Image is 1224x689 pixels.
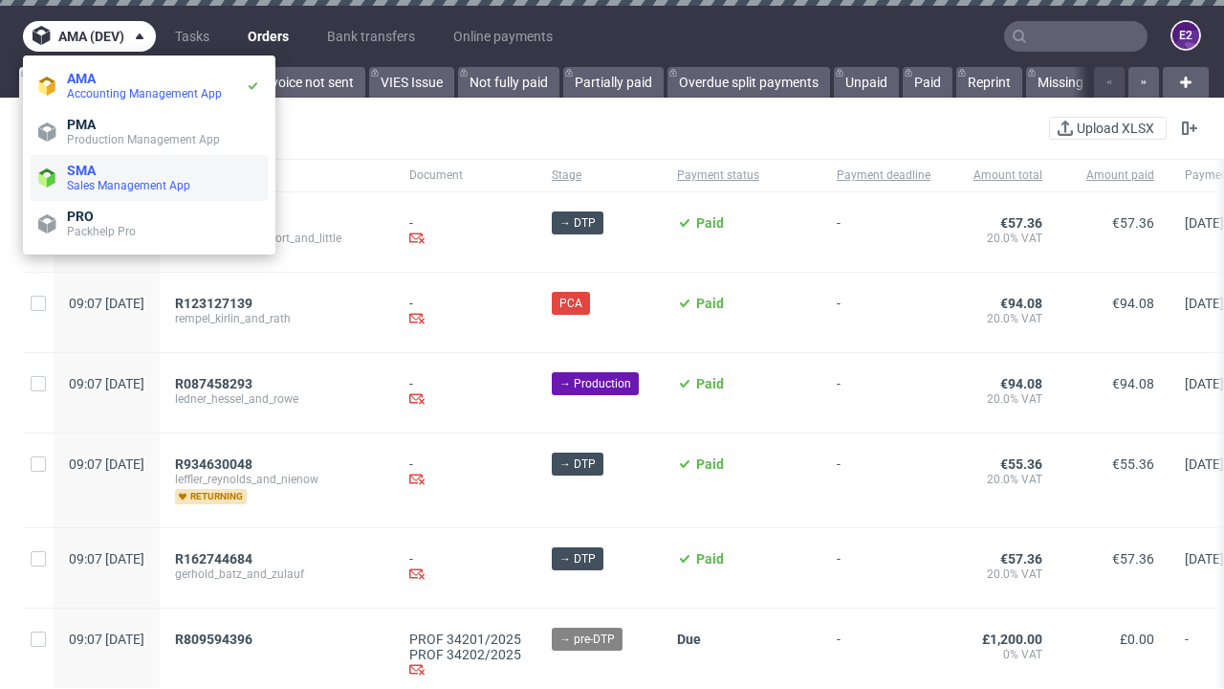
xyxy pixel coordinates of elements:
[1112,551,1154,567] span: €57.36
[1112,215,1154,231] span: €57.36
[409,551,521,585] div: -
[667,67,830,98] a: Overdue split payments
[1120,632,1154,647] span: £0.00
[559,631,615,648] span: → pre-DTP
[1026,67,1139,98] a: Missing invoice
[249,67,365,98] a: Invoice not sent
[1000,296,1042,311] span: €94.08
[175,376,256,391] a: R087458293
[69,551,144,567] span: 09:07 [DATE]
[1000,215,1042,231] span: €57.36
[1049,117,1167,140] button: Upload XLSX
[23,21,156,52] button: ama (dev)
[409,647,521,662] a: PROF 34202/2025
[409,167,521,184] span: Document
[409,296,521,329] div: -
[442,21,564,52] a: Online payments
[409,632,521,647] a: PROF 34201/2025
[1185,551,1224,567] span: [DATE]
[31,201,268,247] a: PROPackhelp Pro
[961,167,1042,184] span: Amount total
[837,215,930,249] span: -
[1172,22,1199,49] figcaption: e2
[559,456,596,473] span: → DTP
[696,456,724,472] span: Paid
[1112,296,1154,311] span: €94.08
[696,296,724,311] span: Paid
[175,296,256,311] a: R123127139
[834,67,899,98] a: Unpaid
[677,632,701,647] span: Due
[961,647,1042,662] span: 0% VAT
[175,567,379,582] span: gerhold_batz_and_zulauf
[961,472,1042,487] span: 20.0% VAT
[552,167,646,184] span: Stage
[677,167,806,184] span: Payment status
[458,67,559,98] a: Not fully paid
[369,67,454,98] a: VIES Issue
[1112,376,1154,391] span: €94.08
[409,215,521,249] div: -
[559,550,596,567] span: → DTP
[696,376,724,391] span: Paid
[982,632,1042,647] span: £1,200.00
[1073,122,1158,135] span: Upload XLSX
[175,167,379,184] span: Order ID
[559,214,596,232] span: → DTP
[961,567,1042,582] span: 20.0% VAT
[1185,296,1224,311] span: [DATE]
[175,489,247,504] span: returning
[69,376,144,391] span: 09:07 [DATE]
[19,67,74,98] a: All
[956,67,1022,98] a: Reprint
[175,296,252,311] span: R123127139
[961,231,1042,246] span: 20.0% VAT
[837,551,930,585] span: -
[164,21,221,52] a: Tasks
[175,551,256,567] a: R162744684
[175,311,379,326] span: rempel_kirlin_and_rath
[837,632,930,680] span: -
[175,456,256,472] a: R934630048
[1000,456,1042,472] span: €55.36
[1073,167,1154,184] span: Amount paid
[409,456,521,490] div: -
[837,167,930,184] span: Payment deadline
[175,456,252,472] span: R934630048
[67,87,222,100] span: Accounting Management App
[69,456,144,472] span: 09:07 [DATE]
[1185,456,1224,472] span: [DATE]
[175,472,379,487] span: leffler_reynolds_and_nienow
[236,21,300,52] a: Orders
[961,311,1042,326] span: 20.0% VAT
[409,376,521,410] div: -
[31,155,268,201] a: SMASales Management App
[175,632,252,647] span: R809594396
[559,295,582,312] span: PCA
[58,30,124,43] span: ama (dev)
[67,163,96,178] span: SMA
[1185,215,1224,231] span: [DATE]
[837,376,930,410] span: -
[175,391,379,407] span: ledner_hessel_and_rowe
[175,231,379,246] span: altenwerth_vandervort_and_little
[69,296,144,311] span: 09:07 [DATE]
[69,632,144,647] span: 09:07 [DATE]
[696,551,724,567] span: Paid
[559,375,631,392] span: → Production
[961,391,1042,407] span: 20.0% VAT
[837,456,930,504] span: -
[175,376,252,391] span: R087458293
[67,225,136,238] span: Packhelp Pro
[67,117,96,132] span: PMA
[563,67,664,98] a: Partially paid
[1185,376,1224,391] span: [DATE]
[1000,551,1042,567] span: €57.36
[175,632,256,647] a: R809594396
[837,296,930,329] span: -
[31,109,268,155] a: PMAProduction Management App
[67,71,96,86] span: AMA
[1000,376,1042,391] span: €94.08
[67,133,220,146] span: Production Management App
[903,67,952,98] a: Paid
